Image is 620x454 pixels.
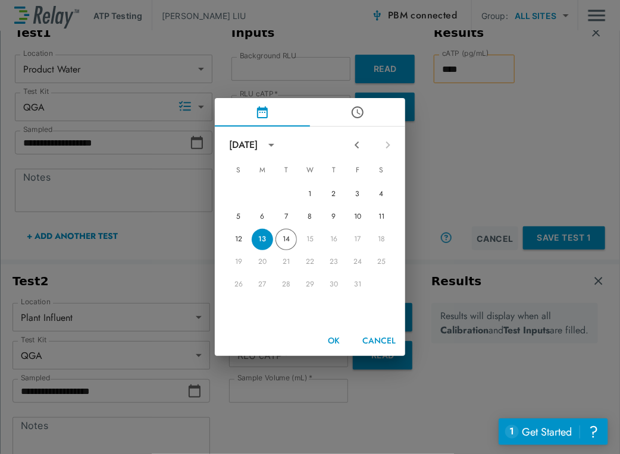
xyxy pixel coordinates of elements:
button: 13 [252,229,273,250]
button: 10 [347,206,368,228]
span: Sunday [228,159,249,182]
button: calendar view is open, switch to year view [261,135,281,155]
button: 2 [323,184,345,205]
span: Wednesday [299,159,321,182]
button: 12 [228,229,249,250]
iframe: Resource center [499,418,608,445]
button: 9 [323,206,345,228]
span: Friday [347,159,368,182]
button: OK [315,330,353,352]
span: Tuesday [275,159,297,182]
button: Cancel [358,330,400,352]
button: 11 [371,206,392,228]
button: 8 [299,206,321,228]
button: 6 [252,206,273,228]
button: 14 [275,229,297,250]
button: Previous month [347,135,367,155]
button: pick date [215,98,310,127]
div: [DATE] [229,138,258,152]
span: Saturday [371,159,392,182]
button: 3 [347,184,368,205]
span: Thursday [323,159,345,182]
button: pick time [310,98,405,127]
span: Monday [252,159,273,182]
button: 7 [275,206,297,228]
button: 1 [299,184,321,205]
button: 5 [228,206,249,228]
button: 4 [371,184,392,205]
